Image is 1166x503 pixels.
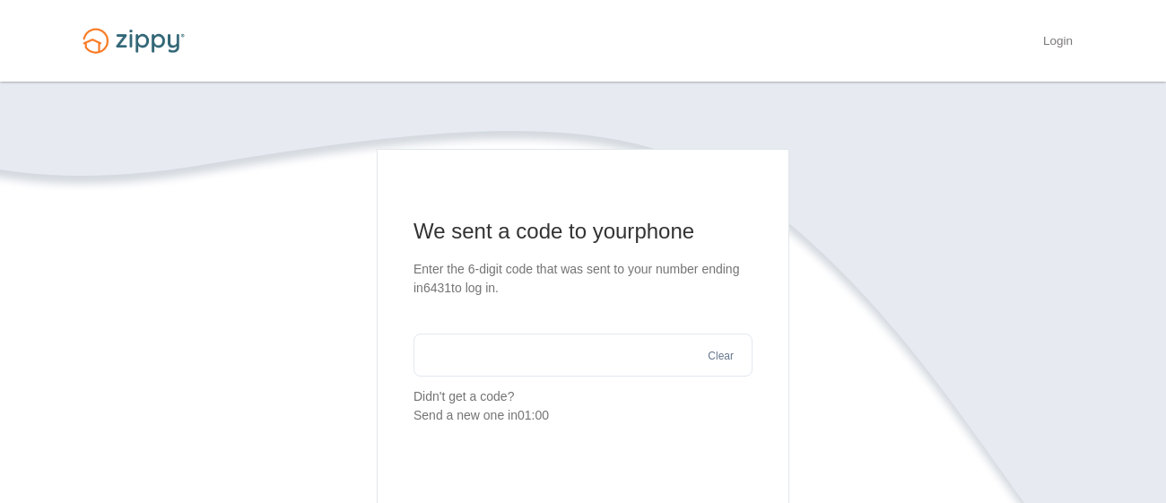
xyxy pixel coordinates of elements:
[413,406,753,425] div: Send a new one in 01:00
[1043,34,1073,52] a: Login
[72,20,196,62] img: Logo
[702,348,739,365] button: Clear
[413,217,753,246] h1: We sent a code to your phone
[413,260,753,298] p: Enter the 6-digit code that was sent to your number ending in 6431 to log in.
[413,387,753,425] p: Didn't get a code?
